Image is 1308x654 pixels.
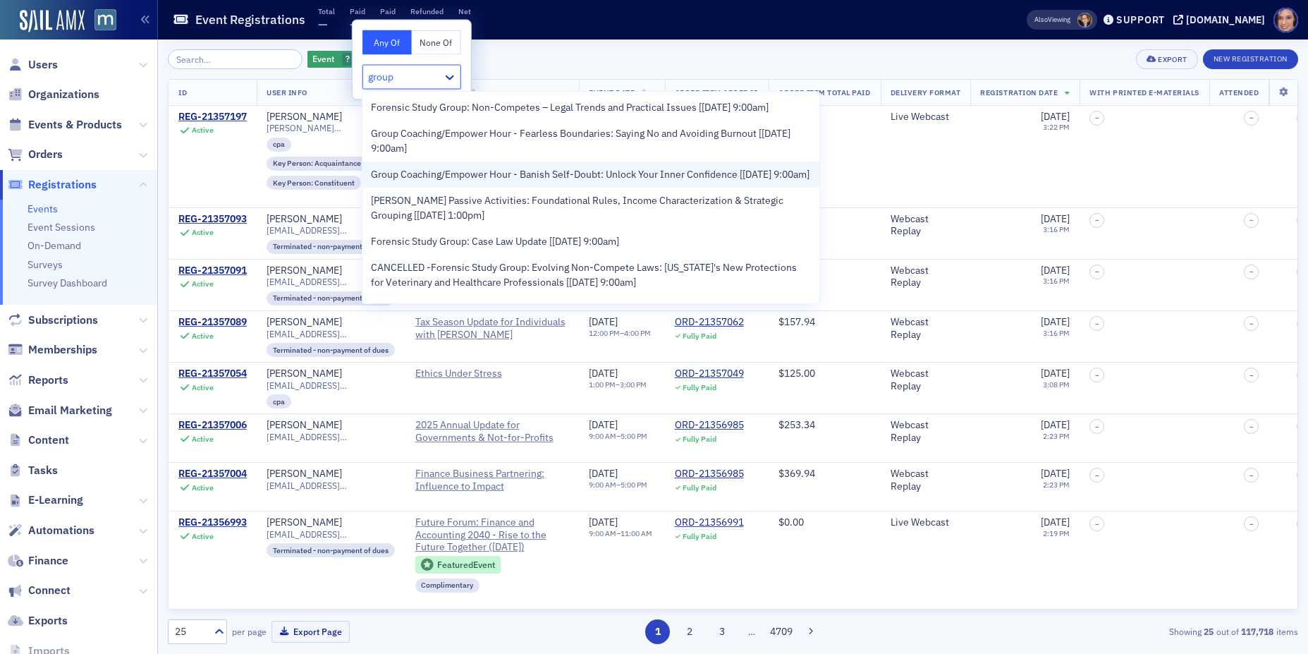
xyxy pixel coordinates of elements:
div: REG-21357093 [178,213,247,226]
div: [PERSON_NAME] [267,213,342,226]
span: User Info [267,87,307,97]
span: Content [28,432,69,448]
button: Start recording [90,462,101,473]
div: Aidan says… [11,21,271,401]
div: ORD-21357049 [675,368,744,380]
button: 3 [709,619,734,644]
p: Total [318,6,335,16]
button: 1 [645,619,670,644]
a: Surveys [27,258,63,271]
img: SailAMX [94,9,116,31]
div: Fully Paid [683,435,716,444]
a: REG-21356993 [178,516,247,529]
span: PFP Study Group: 4 Questions every investment strategy must answer [[DATE] 9:00am] [371,301,752,316]
div: Fully Paid [683,332,716,341]
span: $253.34 [778,418,815,431]
span: [DATE] [589,315,618,328]
div: oh sorry I forgot about that! yes it does, thank you! [51,401,271,446]
button: Emoji picker [44,462,56,473]
div: Featured Event [437,561,495,569]
time: 3:22 PM [1043,122,1070,132]
time: 2:23 PM [1043,431,1070,441]
div: ORD-21357062 [675,316,744,329]
div: Active [192,435,214,444]
span: – [1249,371,1254,380]
span: – [1249,114,1254,122]
span: — [350,16,360,32]
a: Registrations [8,177,97,193]
strong: 25 [1202,625,1216,638]
div: Webcast Replay [891,316,961,341]
a: ORD-21356985 [675,419,744,432]
time: 3:00 PM [620,380,647,389]
a: ORD-21356985 [675,468,744,480]
a: REG-21357089 [178,316,247,329]
div: – [589,480,647,490]
div: Terminated - non-payment of dues [267,543,395,557]
button: Gif picker [67,462,78,473]
span: Finance Business Partnering: Influence to Impact [415,468,570,492]
button: New Registration [1203,49,1298,69]
div: Webcast Replay [891,468,961,492]
span: Order Item Order ID [675,87,759,97]
span: Forensic Study Group: Non-Competes – Legal Trends and Practical Issues [[DATE] 9:00am] [371,100,769,115]
div: Webcast Replay [891,368,961,392]
span: Finance [28,553,68,569]
a: Tasks [8,463,58,478]
span: Group Coaching/Empower Hour - Fearless Boundaries: Saying No and Avoiding Burnout [[DATE] 9:00am] [371,126,810,156]
a: [PERSON_NAME] [267,316,342,329]
a: 2025 Annual Update for Governments & Not-for-Profits [415,419,570,444]
span: – [1249,320,1254,328]
button: 4709 [769,619,793,644]
div: – [589,380,647,389]
p: The team can also help [68,18,176,32]
div: [PERSON_NAME] [267,265,342,277]
div: Export [1158,56,1187,63]
div: Fully Paid [683,532,716,541]
div: 25 [175,624,206,639]
div: REG-21357197 [178,111,247,123]
span: – [1095,320,1099,328]
div: Fully Paid [683,483,716,492]
span: Event [312,53,334,64]
a: Connect [8,583,71,598]
span: [DATE] [1041,264,1070,277]
span: Connect [28,583,71,598]
time: 2:19 PM [1043,528,1070,538]
span: E-Learning [28,492,83,508]
button: Send a message… [242,456,264,479]
span: [EMAIL_ADDRESS][DOMAIN_NAME] [267,529,396,540]
span: $0.00 [778,516,804,528]
time: 3:08 PM [1043,380,1070,389]
div: Webcast Replay [891,213,961,238]
time: 5:00 PM [621,480,647,490]
span: [EMAIL_ADDRESS][DOMAIN_NAME] [267,329,396,339]
h1: Event Registrations [195,11,305,28]
span: Registration Date [980,87,1058,97]
div: Katie says… [11,401,271,457]
span: – [1095,471,1099,480]
span: — [380,16,390,32]
span: – [1095,216,1099,224]
span: With Printed E-Materials [1089,87,1199,97]
span: [DATE] [1041,212,1070,225]
time: 9:00 AM [589,431,616,441]
div: [PERSON_NAME] [267,419,342,432]
img: SailAMX [20,10,85,32]
span: – [1249,520,1254,528]
span: $125.00 [778,367,815,380]
div: Fully Paid [683,383,716,392]
span: Organizations [28,87,99,102]
button: 2 [678,619,702,644]
a: E-Learning [8,492,83,508]
span: [EMAIL_ADDRESS][DOMAIN_NAME] [267,225,396,236]
span: — [458,16,468,32]
time: 9:00 AM [589,480,616,490]
div: Support [1116,13,1165,26]
div: cpa [267,394,291,408]
a: [PERSON_NAME] [267,468,342,480]
span: [EMAIL_ADDRESS][DOMAIN_NAME] [267,432,396,442]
